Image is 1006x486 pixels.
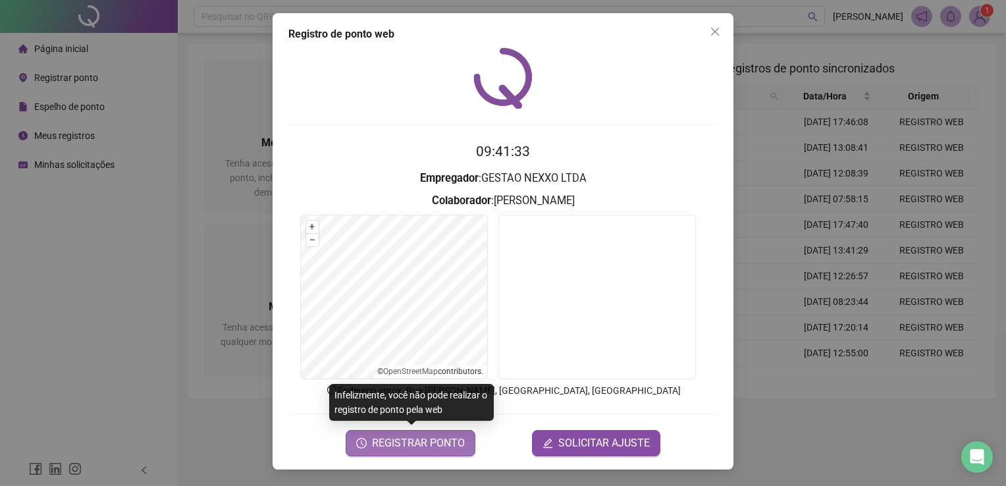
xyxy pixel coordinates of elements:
span: clock-circle [356,438,367,448]
p: Endereço aprox. : Rua [PERSON_NAME], [GEOGRAPHIC_DATA], [GEOGRAPHIC_DATA] [288,383,718,398]
span: close [710,26,720,37]
img: QRPoint [473,47,533,109]
span: info-circle [326,384,338,396]
span: edit [543,438,553,448]
strong: Colaborador [432,194,491,207]
button: – [306,234,319,246]
strong: Empregador [420,172,479,184]
button: Close [704,21,726,42]
h3: : GESTAO NEXXO LTDA [288,170,718,187]
div: Infelizmente, você não pode realizar o registro de ponto pela web [329,384,494,421]
div: Open Intercom Messenger [961,441,993,473]
button: editSOLICITAR AJUSTE [532,430,660,456]
button: + [306,221,319,233]
a: OpenStreetMap [383,367,438,376]
div: Registro de ponto web [288,26,718,42]
h3: : [PERSON_NAME] [288,192,718,209]
button: REGISTRAR PONTO [346,430,475,456]
time: 09:41:33 [476,144,530,159]
span: REGISTRAR PONTO [372,435,465,451]
li: © contributors. [377,367,483,376]
span: SOLICITAR AJUSTE [558,435,650,451]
